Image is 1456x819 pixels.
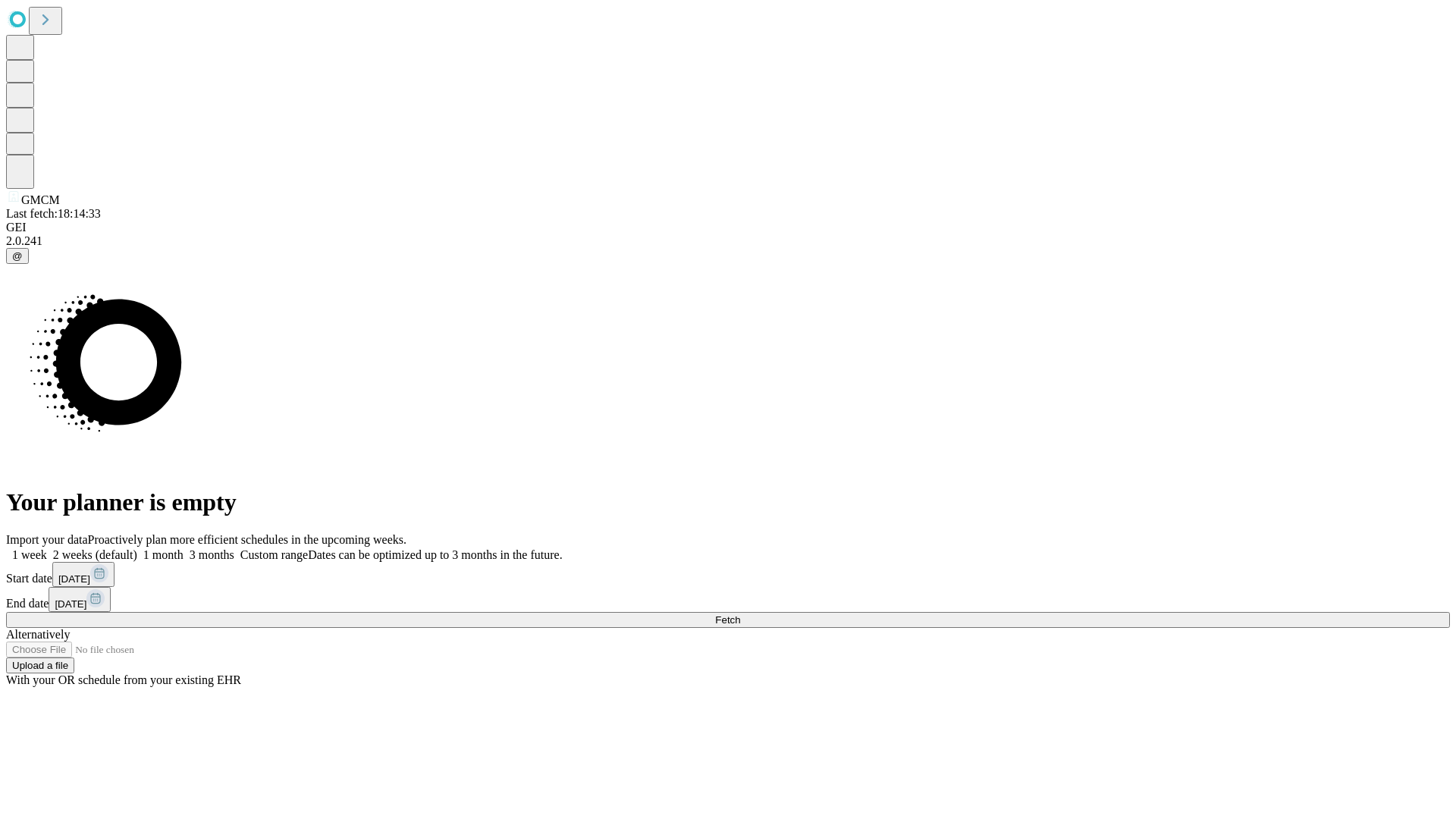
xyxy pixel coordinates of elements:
[6,562,1450,587] div: Start date
[6,488,1450,516] h1: Your planner is empty
[52,562,115,587] button: [DATE]
[240,548,308,561] span: Custom range
[88,533,406,546] span: Proactively plan more efficient schedules in the upcoming weeks.
[6,221,1450,234] div: GEI
[6,234,1450,248] div: 2.0.241
[6,207,101,220] span: Last fetch: 18:14:33
[49,587,111,612] button: [DATE]
[715,614,740,626] span: Fetch
[6,248,29,264] button: @
[55,598,86,610] span: [DATE]
[190,548,234,561] span: 3 months
[6,628,70,641] span: Alternatively
[53,548,137,561] span: 2 weeks (default)
[12,548,47,561] span: 1 week
[6,657,74,673] button: Upload a file
[58,573,90,585] span: [DATE]
[308,548,562,561] span: Dates can be optimized up to 3 months in the future.
[6,587,1450,612] div: End date
[12,250,23,262] span: @
[6,612,1450,628] button: Fetch
[21,193,60,206] span: GMCM
[6,533,88,546] span: Import your data
[143,548,184,561] span: 1 month
[6,673,241,686] span: With your OR schedule from your existing EHR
